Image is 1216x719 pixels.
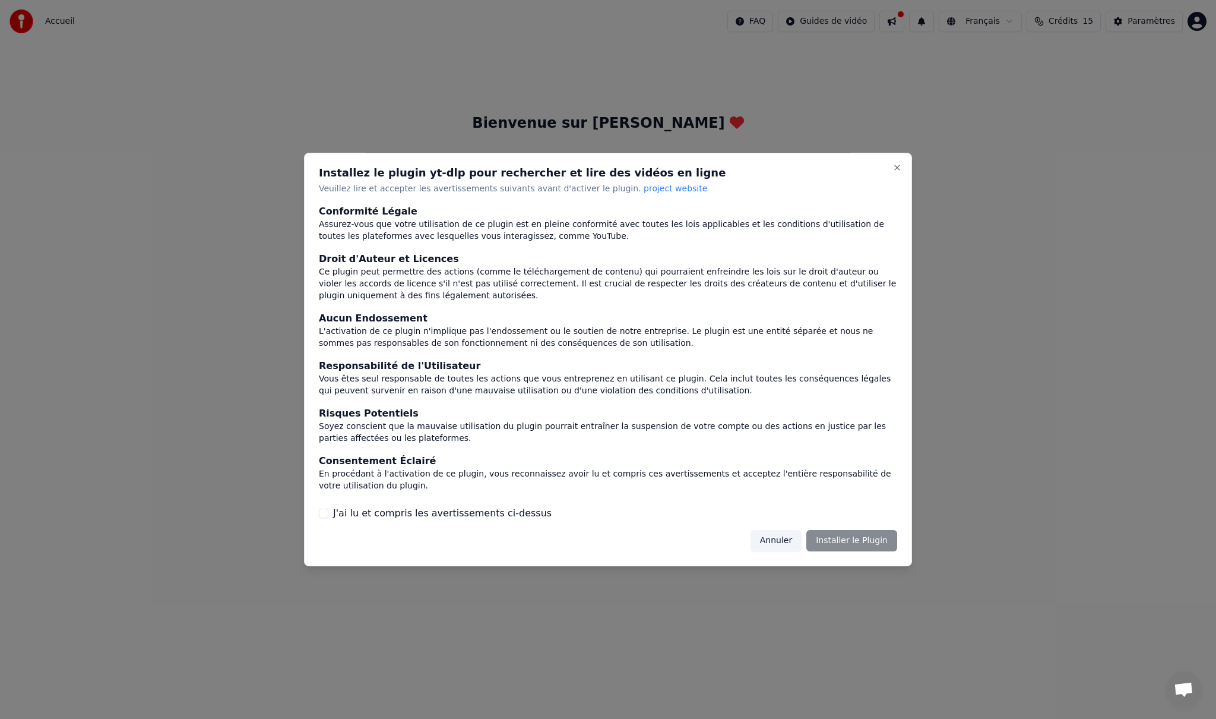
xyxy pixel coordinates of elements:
[750,530,802,551] button: Annuler
[319,204,897,219] div: Conformité Légale
[319,266,897,302] div: Ce plugin peut permettre des actions (comme le téléchargement de contenu) qui pourraient enfreind...
[319,406,897,421] div: Risques Potentiels
[333,506,552,521] label: J'ai lu et compris les avertissements ci-dessus
[644,184,707,193] span: project website
[319,373,897,397] div: Vous êtes seul responsable de toutes les actions que vous entreprenez en utilisant ce plugin. Cel...
[319,468,897,492] div: En procédant à l'activation de ce plugin, vous reconnaissez avoir lu et compris ces avertissement...
[319,183,897,195] p: Veuillez lire et accepter les avertissements suivants avant d'activer le plugin.
[319,168,897,178] h2: Installez le plugin yt-dlp pour rechercher et lire des vidéos en ligne
[319,454,897,468] div: Consentement Éclairé
[319,326,897,349] div: L'activation de ce plugin n'implique pas l'endossement ou le soutien de notre entreprise. Le plug...
[319,219,897,242] div: Assurez-vous que votre utilisation de ce plugin est en pleine conformité avec toutes les lois app...
[319,359,897,373] div: Responsabilité de l'Utilisateur
[319,311,897,326] div: Aucun Endossement
[319,421,897,444] div: Soyez conscient que la mauvaise utilisation du plugin pourrait entraîner la suspension de votre c...
[319,252,897,266] div: Droit d'Auteur et Licences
